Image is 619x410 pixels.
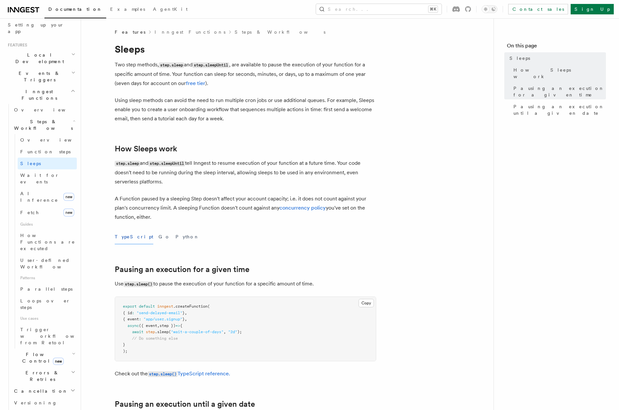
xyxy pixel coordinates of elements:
[110,7,145,12] span: Examples
[139,304,155,309] span: default
[18,206,77,219] a: Fetchnew
[18,295,77,313] a: Loops over steps
[20,149,71,154] span: Function steps
[5,49,77,67] button: Local Development
[359,299,374,307] button: Copy
[115,230,153,244] button: TypeScript
[507,42,606,52] h4: On this page
[482,5,497,13] button: Toggle dark mode
[18,219,77,230] span: Guides
[171,330,224,334] span: "wait-a-couple-of-days"
[139,323,157,328] span: ({ event
[48,7,102,12] span: Documentation
[428,6,438,12] kbd: ⌘K
[5,43,27,48] span: Features
[237,330,242,334] span: );
[20,327,92,345] span: Trigger workflows from Retool
[513,85,606,98] span: Pausing an execution for a given time
[18,313,77,324] span: Use cases
[20,161,41,166] span: Sleeps
[123,304,137,309] span: export
[115,144,177,153] a: How Sleeps work
[115,159,376,186] p: and tell Inngest to resume execution of your function at a future time. Your code doesn't need to...
[11,118,73,131] span: Steps & Workflows
[11,134,77,349] div: Steps & Workflows
[115,279,376,289] p: Use to pause the execution of your function for a specific amount of time.
[228,330,237,334] span: "2d"
[20,258,79,269] span: User-defined Workflows
[279,205,326,211] a: concurrency policy
[5,70,71,83] span: Events & Triggers
[511,101,606,119] a: Pausing an execution until a given date
[18,158,77,169] a: Sleeps
[123,349,127,353] span: );
[159,323,176,328] span: step })
[11,388,68,394] span: Cancellation
[53,358,64,365] span: new
[11,397,77,409] a: Versioning
[20,286,73,292] span: Parallel steps
[115,43,376,55] h1: Sleeps
[176,230,199,244] button: Python
[5,19,77,37] a: Setting up your app
[5,52,71,65] span: Local Development
[11,367,77,385] button: Errors & Retries
[185,311,187,315] span: ,
[115,161,140,166] code: step.sleep
[115,265,249,274] a: Pausing an execution for a given time
[185,317,187,321] span: ,
[235,29,326,35] a: Steps & Workflows
[182,311,185,315] span: }
[316,4,442,14] button: Search...⌘K
[507,52,606,64] a: Sleeps
[11,116,77,134] button: Steps & Workflows
[513,103,606,116] span: Pausing an execution until a given date
[20,233,75,251] span: How Functions are executed
[123,342,125,347] span: }
[510,55,530,61] span: Sleeps
[137,311,182,315] span: "send-delayed-email"
[132,330,143,334] span: await
[511,64,606,82] a: How Sleeps work
[20,191,58,203] span: AI Inference
[115,400,255,409] a: Pausing an execution until a given date
[115,194,376,222] p: A Function paused by a sleeping Step doesn't affect your account capacity; i.e. it does not count...
[18,146,77,158] a: Function steps
[14,107,81,112] span: Overview
[124,282,153,287] code: step.sleep()
[132,336,178,341] span: // Do something else
[11,351,72,364] span: Flow Control
[18,169,77,188] a: Wait for events
[224,330,226,334] span: ,
[511,82,606,101] a: Pausing an execution for a given time
[63,193,74,201] span: new
[20,137,88,143] span: Overview
[159,230,170,244] button: Go
[148,370,230,377] a: step.sleep()TypeScript reference.
[132,311,134,315] span: :
[186,80,205,86] a: free tier
[115,96,376,123] p: Using sleep methods can avoid the need to run multiple cron jobs or use additional queues. For ex...
[159,62,184,68] code: step.sleep
[14,400,57,405] span: Versioning
[127,323,139,328] span: async
[18,134,77,146] a: Overview
[146,330,155,334] span: step
[11,349,77,367] button: Flow Controlnew
[208,304,210,309] span: (
[8,22,64,34] span: Setting up your app
[11,369,71,383] span: Errors & Retries
[513,67,606,80] span: How Sleeps work
[18,254,77,273] a: User-defined Workflows
[18,324,77,349] a: Trigger workflows from Retool
[180,323,182,328] span: {
[5,86,77,104] button: Inngest Functions
[106,2,149,18] a: Examples
[20,173,59,184] span: Wait for events
[157,304,173,309] span: inngest
[149,2,192,18] a: AgentKit
[115,369,376,379] p: Check out the
[18,188,77,206] a: AI Inferencenew
[169,330,171,334] span: (
[11,385,77,397] button: Cancellation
